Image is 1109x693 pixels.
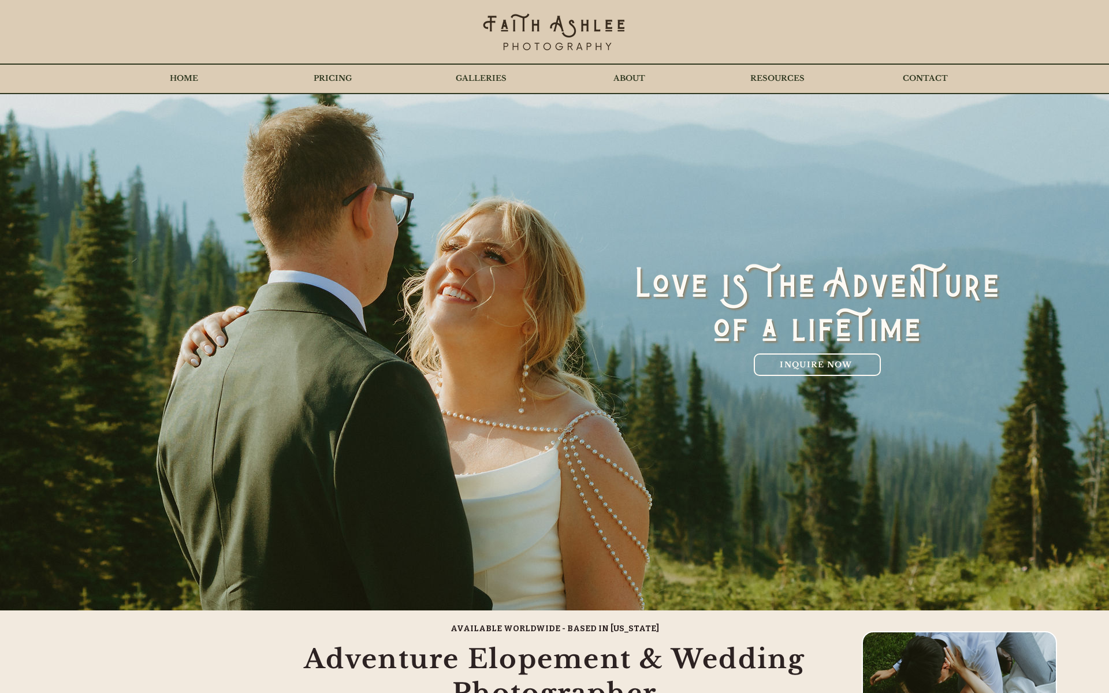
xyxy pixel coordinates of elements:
[258,64,407,93] div: PRICING
[780,360,852,370] span: INQUIRE NOW
[482,12,626,55] img: Faith's Logo Black_edited_edited.png
[754,353,881,376] a: INQUIRE NOW
[308,64,358,93] p: PRICING
[110,64,999,93] nav: Site
[704,64,851,93] a: RESOURCES
[897,64,954,93] p: CONTACT
[450,64,512,93] p: GALLERIES
[608,64,651,93] p: ABOUT
[555,64,704,93] a: ABOUT
[745,64,810,93] p: RESOURCES
[851,64,999,93] a: CONTACT
[164,64,204,93] p: HOME
[451,624,659,634] span: AVAILABLE WORLDWIDE - BASED IN [US_STATE]
[407,64,555,93] a: GALLERIES
[612,261,1022,353] img: Faith-Ashlee-Photography-Love-is-the-adventure-of-a-lifetime_edited.png
[110,64,258,93] a: HOME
